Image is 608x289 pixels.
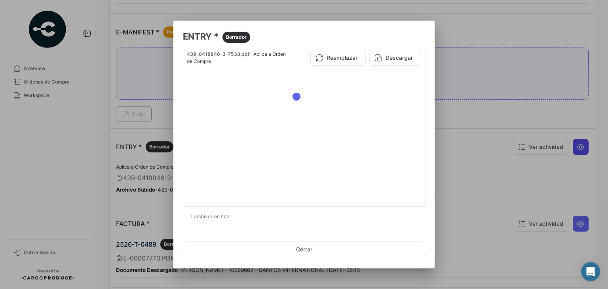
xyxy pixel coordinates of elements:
[183,207,425,226] div: 1 archivos en total
[187,51,250,57] span: 439-0418846-3-7533.pdf
[581,262,600,281] div: Abrir Intercom Messenger
[183,30,425,43] h3: ENTRY *
[183,241,425,257] button: Cerrar
[226,34,247,41] span: Borrador
[369,50,421,66] button: Descargar
[310,50,366,66] button: Reemplazar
